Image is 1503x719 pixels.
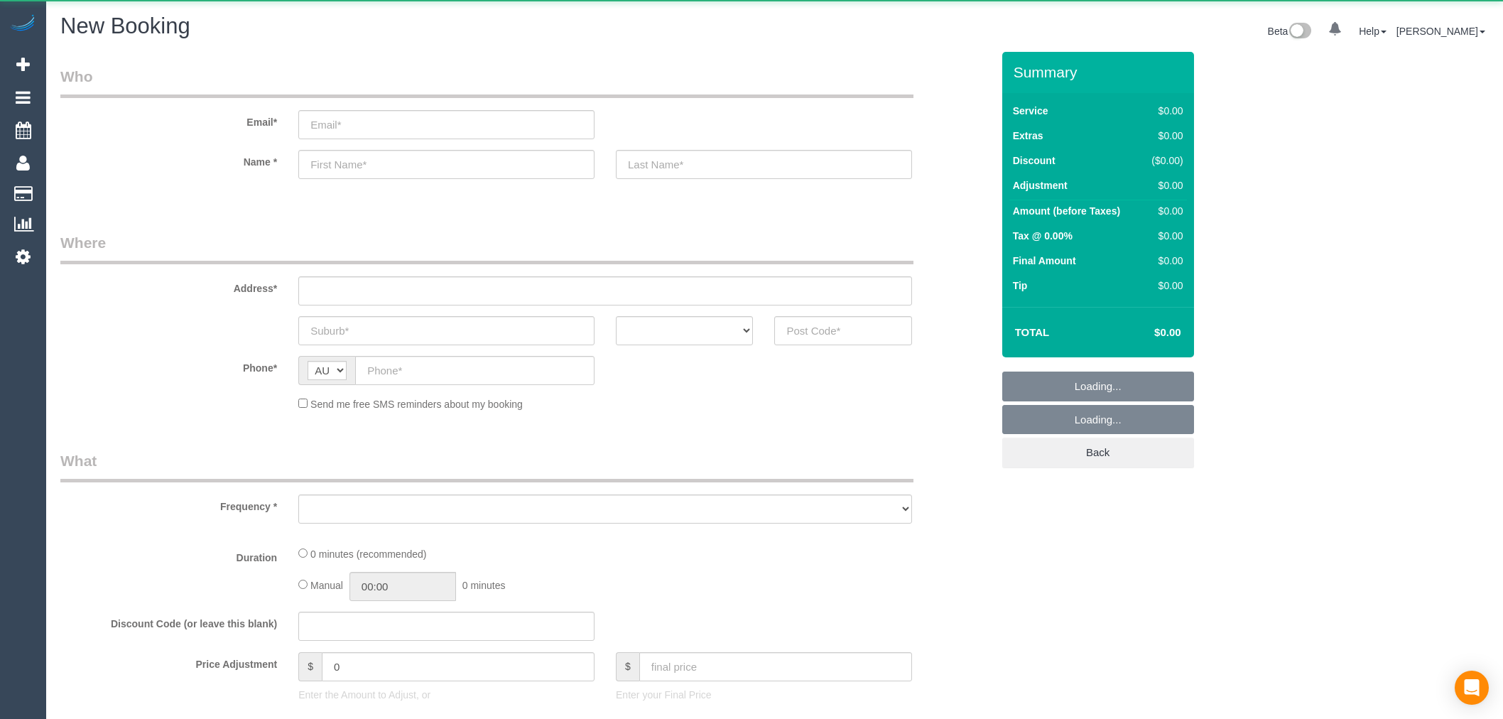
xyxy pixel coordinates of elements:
legend: Who [60,66,913,98]
label: Phone* [50,356,288,375]
span: $ [616,652,639,681]
label: Address* [50,276,288,296]
span: Manual [310,580,343,591]
div: ($0.00) [1146,153,1183,168]
img: Automaid Logo [9,14,37,34]
label: Email* [50,110,288,129]
span: 0 minutes (recommended) [310,548,426,560]
div: $0.00 [1146,178,1183,193]
p: Enter the Amount to Adjust, or [298,688,595,702]
label: Price Adjustment [50,652,288,671]
a: Beta [1268,26,1312,37]
a: [PERSON_NAME] [1396,26,1485,37]
div: $0.00 [1146,229,1183,243]
div: $0.00 [1146,204,1183,218]
label: Discount Code (or leave this blank) [50,612,288,631]
label: Tip [1013,279,1028,293]
span: Send me free SMS reminders about my booking [310,399,523,410]
img: New interface [1288,23,1311,41]
a: Help [1359,26,1387,37]
div: $0.00 [1146,129,1183,143]
label: Adjustment [1013,178,1068,193]
input: Post Code* [774,316,911,345]
label: Frequency * [50,494,288,514]
legend: Where [60,232,913,264]
div: $0.00 [1146,279,1183,293]
span: New Booking [60,13,190,38]
span: 0 minutes [462,580,506,591]
input: Phone* [355,356,595,385]
label: Duration [50,546,288,565]
label: Discount [1013,153,1056,168]
div: $0.00 [1146,104,1183,118]
label: Extras [1013,129,1043,143]
label: Amount (before Taxes) [1013,204,1120,218]
label: Tax @ 0.00% [1013,229,1073,243]
input: Suburb* [298,316,595,345]
a: Back [1002,438,1194,467]
h4: $0.00 [1112,327,1181,339]
p: Enter your Final Price [616,688,912,702]
div: $0.00 [1146,254,1183,268]
legend: What [60,450,913,482]
input: Email* [298,110,595,139]
label: Name * [50,150,288,169]
label: Final Amount [1013,254,1076,268]
div: Open Intercom Messenger [1455,671,1489,705]
input: final price [639,652,912,681]
span: $ [298,652,322,681]
h3: Summary [1014,64,1187,80]
strong: Total [1015,326,1050,338]
label: Service [1013,104,1048,118]
input: Last Name* [616,150,912,179]
input: First Name* [298,150,595,179]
